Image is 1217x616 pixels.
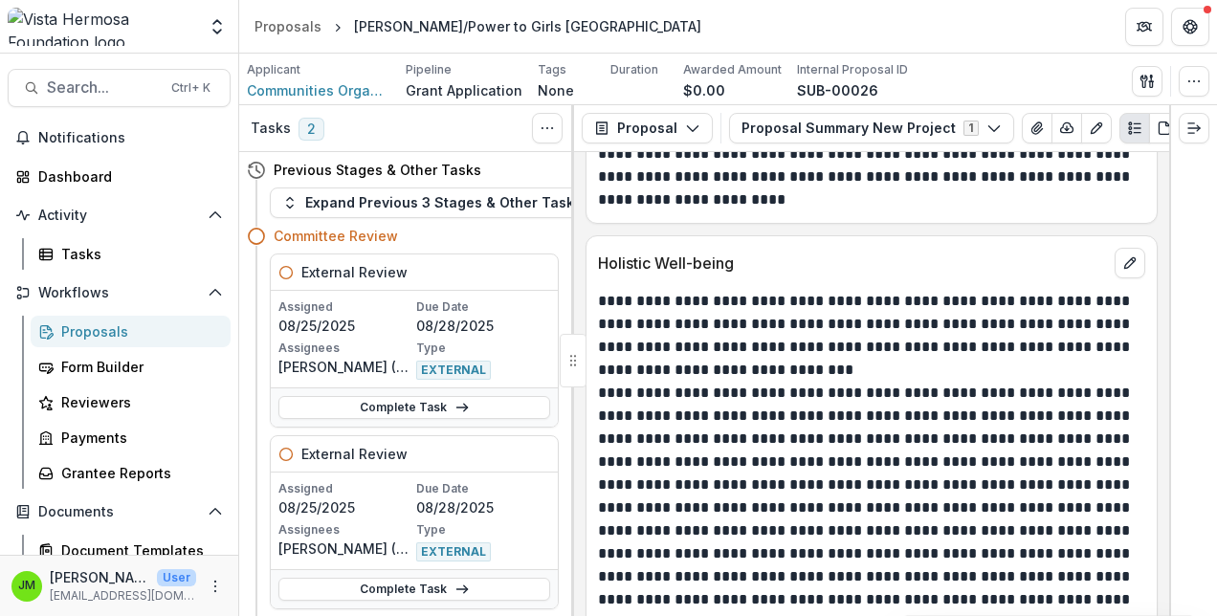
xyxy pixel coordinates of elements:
p: Type [416,340,550,357]
button: Open entity switcher [204,8,231,46]
button: Proposal Summary New Project1 [729,113,1014,143]
p: 08/25/2025 [278,497,412,517]
a: Payments [31,422,231,453]
p: SUB-00026 [797,80,878,100]
a: Grantee Reports [31,457,231,489]
button: Open Workflows [8,277,231,308]
div: Ctrl + K [167,77,214,99]
p: Duration [610,61,658,78]
button: Search... [8,69,231,107]
p: [EMAIL_ADDRESS][DOMAIN_NAME] [50,587,196,605]
span: Notifications [38,130,223,146]
p: 08/25/2025 [278,316,412,336]
button: Expand right [1179,113,1209,143]
p: 08/28/2025 [416,497,550,517]
p: [PERSON_NAME] ([EMAIL_ADDRESS][DOMAIN_NAME]) [278,539,412,559]
a: Proposals [247,12,329,40]
div: Proposals [254,16,321,36]
p: Pipeline [406,61,452,78]
div: Dashboard [38,166,215,187]
h4: Committee Review [274,226,398,246]
span: Workflows [38,285,200,301]
p: None [538,80,574,100]
a: Form Builder [31,351,231,383]
div: Document Templates [61,540,215,561]
span: 2 [299,118,324,141]
div: Grantee Reports [61,463,215,483]
p: Internal Proposal ID [797,61,908,78]
p: Assigned [278,298,412,316]
nav: breadcrumb [247,12,709,40]
div: Payments [61,428,215,448]
img: Vista Hermosa Foundation logo [8,8,196,46]
p: Awarded Amount [683,61,782,78]
div: Proposals [61,321,215,341]
p: Due Date [416,298,550,316]
div: Reviewers [61,392,215,412]
a: Proposals [31,316,231,347]
span: Search... [47,78,160,97]
p: Applicant [247,61,300,78]
p: Type [416,521,550,539]
p: User [157,569,196,586]
h5: External Review [301,262,408,282]
div: Form Builder [61,357,215,377]
button: More [204,575,227,598]
button: Open Documents [8,496,231,527]
p: $0.00 [683,80,725,100]
button: Proposal [582,113,713,143]
p: 08/28/2025 [416,316,550,336]
a: Tasks [31,238,231,270]
button: PDF view [1149,113,1180,143]
span: Activity [38,208,200,224]
a: Complete Task [278,396,550,419]
h3: Tasks [251,121,291,137]
h4: Previous Stages & Other Tasks [274,160,481,180]
div: Tasks [61,244,215,264]
p: [PERSON_NAME] [50,567,149,587]
a: Dashboard [8,161,231,192]
button: Toggle View Cancelled Tasks [532,113,563,143]
div: Jerry Martinez [18,580,35,592]
p: Assignees [278,340,412,357]
button: Partners [1125,8,1163,46]
p: Assignees [278,521,412,539]
span: EXTERNAL [416,542,491,561]
button: edit [1115,248,1145,278]
a: Communities Organizing for Haitian Engagement and Development (COFHED) [247,80,390,100]
p: Grant Application [406,80,522,100]
p: Assigned [278,480,412,497]
button: View Attached Files [1022,113,1052,143]
button: Notifications [8,122,231,153]
div: [PERSON_NAME]/Power to Girls [GEOGRAPHIC_DATA] [354,16,701,36]
p: Holistic Well-being [598,252,1107,275]
a: Reviewers [31,386,231,418]
p: [PERSON_NAME] ([PERSON_NAME][EMAIL_ADDRESS][DOMAIN_NAME]) [278,357,412,377]
p: Tags [538,61,566,78]
button: Plaintext view [1119,113,1150,143]
button: Open Activity [8,200,231,231]
a: Document Templates [31,535,231,566]
span: EXTERNAL [416,361,491,380]
p: Due Date [416,480,550,497]
button: Edit as form [1081,113,1112,143]
h5: External Review [301,444,408,464]
button: Expand Previous 3 Stages & Other Tasks [270,187,594,218]
a: Complete Task [278,578,550,601]
span: Documents [38,504,200,520]
button: Get Help [1171,8,1209,46]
